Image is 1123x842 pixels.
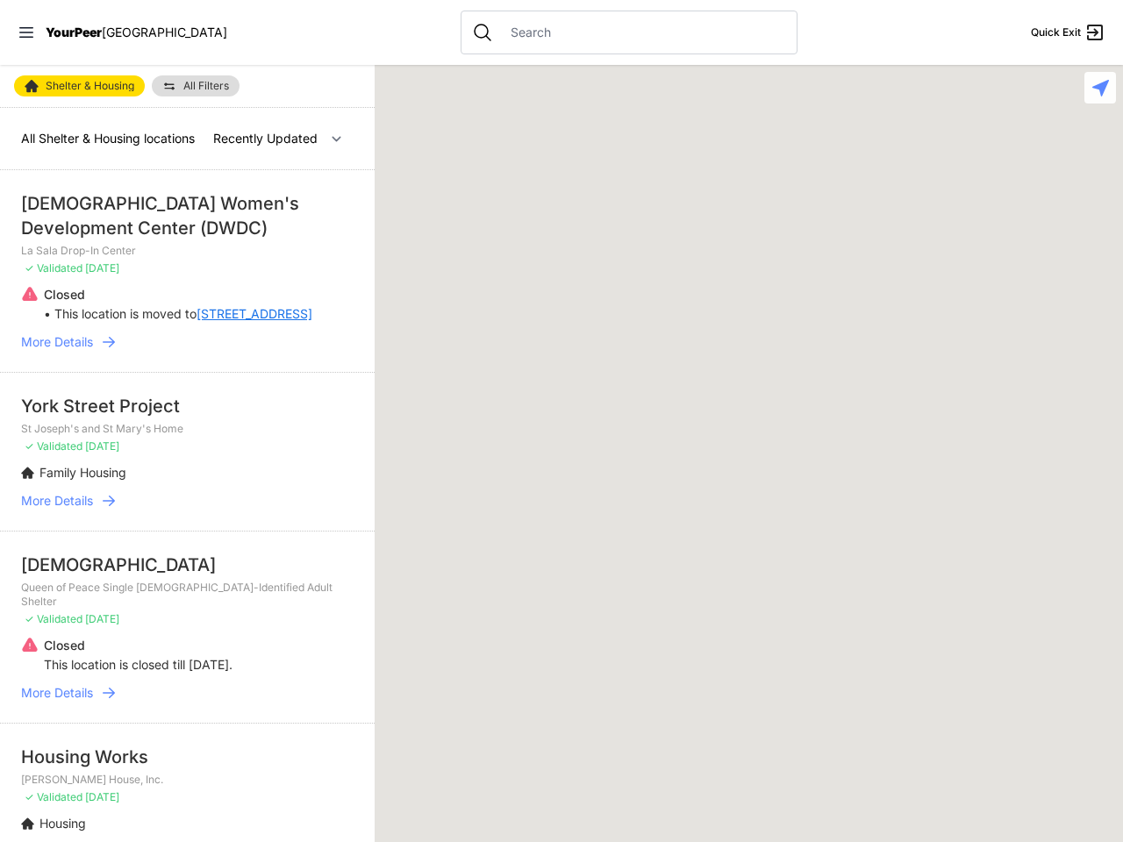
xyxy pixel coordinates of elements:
p: [PERSON_NAME] House, Inc. [21,773,354,787]
input: Search [500,24,786,41]
a: More Details [21,684,354,702]
span: [GEOGRAPHIC_DATA] [102,25,227,39]
p: Queen of Peace Single [DEMOGRAPHIC_DATA]-Identified Adult Shelter [21,581,354,609]
span: [DATE] [85,612,119,625]
span: All Shelter & Housing locations [21,131,195,146]
p: Closed [44,637,232,654]
span: Housing [39,816,86,831]
span: Quick Exit [1031,25,1081,39]
p: This location is closed till [DATE]. [44,656,232,674]
span: More Details [21,492,93,510]
span: ✓ Validated [25,261,82,275]
div: York Street Project [21,394,354,418]
span: All Filters [183,81,229,91]
span: Shelter & Housing [46,81,134,91]
span: ✓ Validated [25,790,82,803]
span: ✓ Validated [25,612,82,625]
a: [STREET_ADDRESS] [197,305,312,323]
a: Shelter & Housing [14,75,145,96]
span: [DATE] [85,261,119,275]
div: [DEMOGRAPHIC_DATA] Women's Development Center (DWDC) [21,191,354,240]
span: YourPeer [46,25,102,39]
p: St Joseph's and St Mary's Home [21,422,354,436]
p: La Sala Drop-In Center [21,244,354,258]
div: [DEMOGRAPHIC_DATA] [21,553,354,577]
span: ✓ Validated [25,439,82,453]
a: YourPeer[GEOGRAPHIC_DATA] [46,27,227,38]
a: More Details [21,492,354,510]
span: Family Housing [39,465,126,480]
p: Closed [44,286,312,303]
p: • This location is moved to [44,305,312,323]
span: [DATE] [85,439,119,453]
span: [DATE] [85,790,119,803]
span: More Details [21,333,93,351]
a: All Filters [152,75,240,96]
span: More Details [21,684,93,702]
a: More Details [21,333,354,351]
div: Housing Works [21,745,354,769]
a: Quick Exit [1031,22,1105,43]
